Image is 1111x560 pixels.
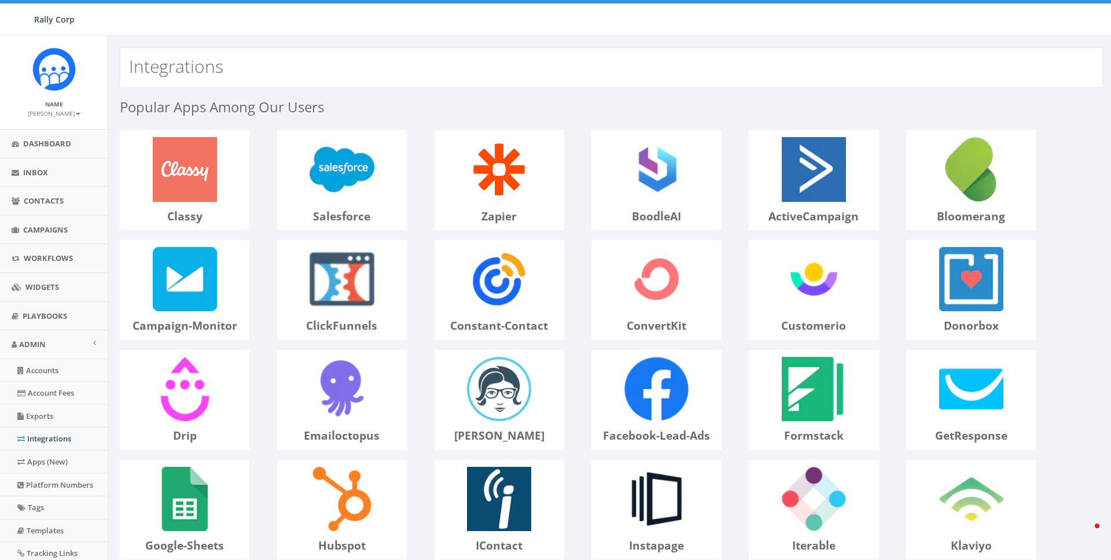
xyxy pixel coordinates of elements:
[749,208,878,224] p: activeCampaign
[19,339,46,349] span: Admin
[23,311,67,321] span: Playbooks
[435,537,564,553] p: iContact
[34,14,75,25] span: Rally Corp
[775,460,852,537] img: iterable-logo
[146,460,223,537] img: google-sheets-logo
[592,537,720,553] p: instapage
[278,318,406,333] p: clickFunnels
[303,460,380,537] img: hubspot-logo
[933,351,1010,428] img: getResponse-logo
[278,537,406,553] p: hubspot
[907,428,1035,443] p: getResponse
[907,208,1035,224] p: bloomerang
[25,282,59,292] span: Widgets
[23,138,71,149] span: Dashboard
[592,208,720,224] p: boodleAI
[435,428,564,443] p: [PERSON_NAME]
[146,351,223,428] img: drip-logo
[120,537,249,553] p: google-sheets
[933,460,1010,537] img: klaviyo-logo
[592,428,720,443] p: facebook-lead-ads
[907,537,1035,553] p: klaviyo
[775,351,852,428] img: formstack-logo
[120,318,249,333] p: campaign-monitor
[461,351,538,428] img: emma-logo
[618,131,695,208] img: boodleAI-logo
[933,241,1010,318] img: donorbox-logo
[146,131,223,208] img: classy-logo
[129,57,223,76] h2: Integrations
[303,351,380,428] img: emailoctopus-logo
[278,208,406,224] p: salesforce
[120,208,249,224] p: classy
[592,318,720,333] p: convertKit
[146,241,223,318] img: campaign-monitor-logo
[749,537,878,553] p: iterable
[749,428,878,443] p: formstack
[28,109,80,117] small: [PERSON_NAME]
[278,428,406,443] p: emailoctopus
[120,428,249,443] p: drip
[23,167,48,178] span: Inbox
[618,241,695,318] img: convertKit-logo
[618,351,695,428] img: facebook-lead-ads-logo
[461,241,538,318] img: constant-contact-logo
[461,131,538,208] img: zapier-logo
[32,47,76,91] img: Icon_1.png
[45,100,63,108] small: Name
[907,318,1035,333] p: donorbox
[775,241,852,318] img: customerio-logo
[435,208,564,224] p: zapier
[28,108,80,118] a: [PERSON_NAME]
[24,253,73,263] span: Workflows
[618,460,695,537] img: instapage-logo
[749,318,878,333] p: customerio
[24,196,64,206] span: Contacts
[775,131,852,208] img: activeCampaign-logo
[303,241,380,318] img: clickFunnels-logo
[461,460,538,537] img: iContact-logo
[933,131,1010,208] img: bloomerang-logo
[23,224,68,235] span: Campaigns
[435,318,564,333] p: constant-contact
[1072,521,1099,548] iframe: Intercom live chat
[303,131,380,208] img: salesforce-logo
